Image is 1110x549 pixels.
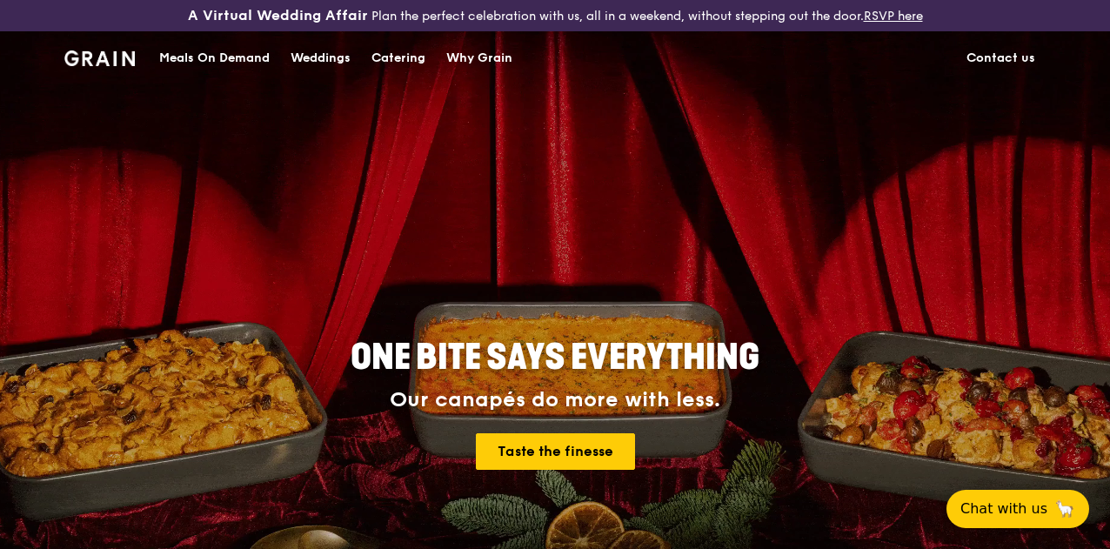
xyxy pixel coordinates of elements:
a: RSVP here [864,9,923,23]
a: GrainGrain [64,30,135,83]
div: Meals On Demand [159,32,270,84]
a: Contact us [956,32,1046,84]
div: Catering [371,32,425,84]
a: Catering [361,32,436,84]
div: Our canapés do more with less. [242,388,868,412]
img: Grain [64,50,135,66]
span: Chat with us [960,499,1047,519]
span: 🦙 [1054,499,1075,519]
div: Plan the perfect celebration with us, all in a weekend, without stepping out the door. [185,7,926,24]
a: Taste the finesse [476,433,635,470]
div: Weddings [291,32,351,84]
a: Weddings [280,32,361,84]
button: Chat with us🦙 [946,490,1089,528]
a: Why Grain [436,32,523,84]
h3: A Virtual Wedding Affair [188,7,368,24]
div: Why Grain [446,32,512,84]
span: ONE BITE SAYS EVERYTHING [351,337,759,378]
